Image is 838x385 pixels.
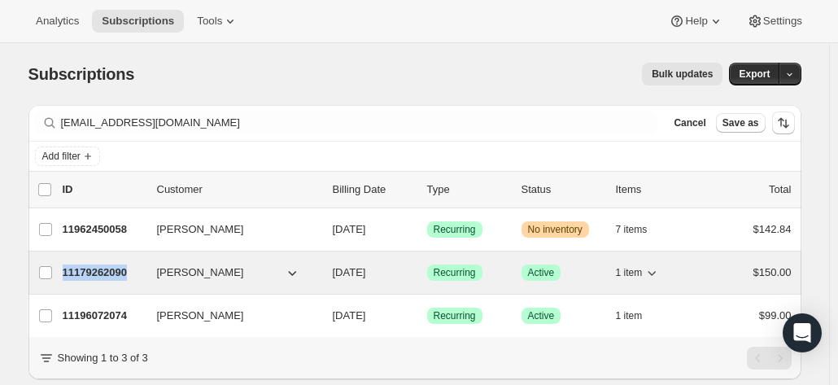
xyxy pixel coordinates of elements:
button: Tools [187,10,248,33]
button: 7 items [616,218,666,241]
span: [PERSON_NAME] [157,308,244,324]
span: [PERSON_NAME] [157,265,244,281]
span: Cancel [674,116,705,129]
span: Active [528,266,555,279]
span: Analytics [36,15,79,28]
span: No inventory [528,223,583,236]
button: Add filter [35,147,100,166]
span: Recurring [434,309,476,322]
span: [DATE] [333,309,366,322]
button: Export [729,63,779,85]
span: Recurring [434,266,476,279]
span: 1 item [616,266,643,279]
div: IDCustomerBilling DateTypeStatusItemsTotal [63,182,792,198]
button: 1 item [616,261,661,284]
button: [PERSON_NAME] [147,217,310,243]
p: 11962450058 [63,221,144,238]
span: $150.00 [753,266,792,278]
p: Showing 1 to 3 of 3 [58,350,148,366]
nav: Pagination [747,347,792,370]
div: 11179262090[PERSON_NAME][DATE]SuccessRecurringSuccessActive1 item$150.00 [63,261,792,284]
div: Open Intercom Messenger [783,313,822,352]
button: Cancel [667,113,712,133]
span: Settings [763,15,802,28]
span: Save as [722,116,759,129]
span: Add filter [42,150,81,163]
div: 11962450058[PERSON_NAME][DATE]SuccessRecurringWarningNo inventory7 items$142.84 [63,218,792,241]
button: [PERSON_NAME] [147,260,310,286]
button: Bulk updates [642,63,722,85]
span: 1 item [616,309,643,322]
span: $142.84 [753,223,792,235]
span: Subscriptions [102,15,174,28]
span: Bulk updates [652,68,713,81]
span: [PERSON_NAME] [157,221,244,238]
p: 11179262090 [63,265,144,281]
span: Subscriptions [28,65,135,83]
p: 11196072074 [63,308,144,324]
button: Subscriptions [92,10,184,33]
p: ID [63,182,144,198]
button: [PERSON_NAME] [147,303,310,329]
span: [DATE] [333,223,366,235]
span: Export [739,68,770,81]
span: Tools [197,15,222,28]
span: $99.00 [759,309,792,322]
button: Save as [716,113,766,133]
span: [DATE] [333,266,366,278]
span: Recurring [434,223,476,236]
button: Analytics [26,10,89,33]
span: Help [685,15,707,28]
p: Billing Date [333,182,414,198]
input: Filter subscribers [61,112,658,134]
div: Type [427,182,508,198]
p: Total [769,182,791,198]
span: Active [528,309,555,322]
button: Help [659,10,733,33]
div: 11196072074[PERSON_NAME][DATE]SuccessRecurringSuccessActive1 item$99.00 [63,304,792,327]
div: Items [616,182,697,198]
button: Sort the results [772,112,795,134]
button: 1 item [616,304,661,327]
p: Status [522,182,603,198]
span: 7 items [616,223,648,236]
button: Settings [737,10,812,33]
p: Customer [157,182,320,198]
